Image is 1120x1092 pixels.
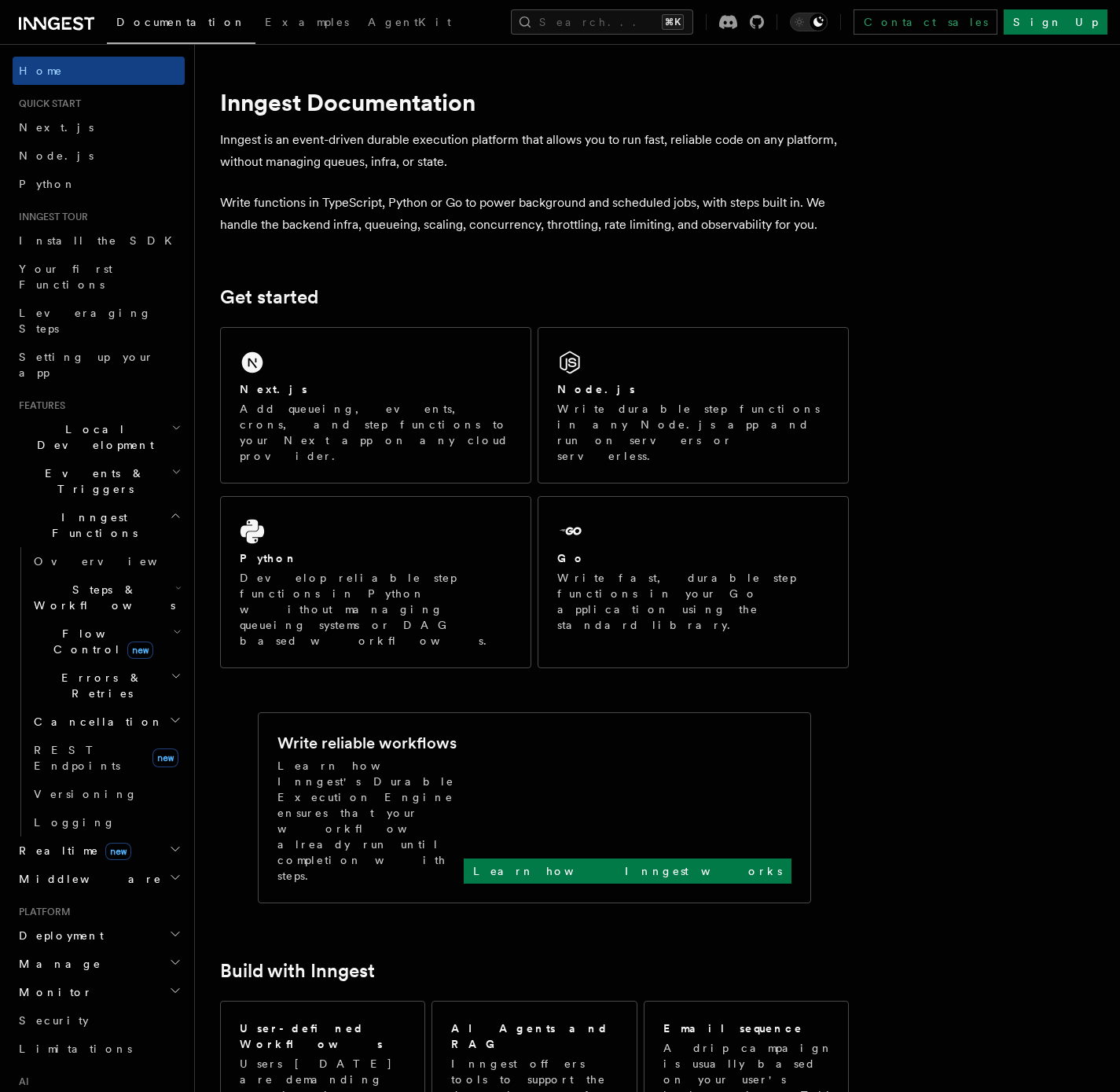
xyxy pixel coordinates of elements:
a: Build with Inngest [220,960,375,982]
button: Monitor [13,978,185,1006]
h2: Go [557,550,586,566]
span: Inngest Functions [13,509,170,541]
a: GoWrite fast, durable step functions in your Go application using the standard library. [538,496,849,668]
a: Python [13,170,185,198]
button: Steps & Workflows [28,575,185,620]
span: Home [19,63,63,79]
a: Setting up your app [13,343,185,387]
kbd: ⌘K [662,14,684,30]
h2: Next.js [240,381,307,397]
span: Limitations [19,1042,132,1055]
button: Search...⌘K [511,9,693,35]
a: Logging [28,808,185,836]
a: Security [13,1006,185,1035]
p: Develop reliable step functions in Python without managing queueing systems or DAG based workflows. [240,570,512,649]
span: Platform [13,906,71,918]
button: Deployment [13,921,185,950]
span: Install the SDK [19,234,182,247]
p: Write durable step functions in any Node.js app and run on servers or serverless. [557,401,829,464]
span: Python [19,178,76,190]
a: Your first Functions [13,255,185,299]
button: Errors & Retries [28,664,185,708]
span: Overview [34,555,196,568]
button: Flow Controlnew [28,620,185,664]
button: Events & Triggers [13,459,185,503]
span: Flow Control [28,626,173,657]
span: new [127,642,153,659]
span: Features [13,399,65,412]
a: Node.jsWrite durable step functions in any Node.js app and run on servers or serverless. [538,327,849,483]
span: Leveraging Steps [19,307,152,335]
a: Next.jsAdd queueing, events, crons, and step functions to your Next app on any cloud provider. [220,327,531,483]
span: Cancellation [28,714,163,730]
p: Add queueing, events, crons, and step functions to your Next app on any cloud provider. [240,401,512,464]
span: Middleware [13,871,162,887]
button: Middleware [13,865,185,893]
span: Monitor [13,984,93,1000]
p: Inngest is an event-driven durable execution platform that allows you to run fast, reliable code ... [220,129,849,173]
a: Limitations [13,1035,185,1063]
button: Manage [13,950,185,978]
span: Steps & Workflows [28,582,175,613]
p: Learn how Inngest's Durable Execution Engine ensures that your workflow already run until complet... [277,758,464,884]
span: Deployment [13,928,104,943]
span: Errors & Retries [28,670,171,701]
a: AgentKit [358,5,461,42]
span: new [152,748,178,767]
h2: Write reliable workflows [277,732,457,754]
span: Realtime [13,843,131,859]
a: Install the SDK [13,226,185,255]
span: AgentKit [368,16,451,28]
span: Local Development [13,421,171,453]
p: Write fast, durable step functions in your Go application using the standard library. [557,570,829,633]
span: Security [19,1014,89,1027]
div: Inngest Functions [13,547,185,836]
h1: Inngest Documentation [220,88,849,116]
button: Inngest Functions [13,503,185,547]
a: Node.js [13,142,185,170]
a: Examples [255,5,358,42]
a: REST Endpointsnew [28,736,185,780]
a: Learn how Inngest works [464,859,791,884]
a: Home [13,57,185,85]
a: Contact sales [854,9,997,35]
h2: Python [240,550,298,566]
a: Leveraging Steps [13,299,185,343]
span: Versioning [34,788,138,800]
span: Manage [13,956,101,972]
span: Examples [265,16,349,28]
span: Events & Triggers [13,465,171,497]
span: Documentation [116,16,246,28]
span: REST Endpoints [34,744,120,772]
a: PythonDevelop reliable step functions in Python without managing queueing systems or DAG based wo... [220,496,531,668]
span: Quick start [13,97,81,110]
button: Realtimenew [13,836,185,865]
button: Local Development [13,415,185,459]
button: Toggle dark mode [790,13,828,31]
span: Inngest tour [13,211,88,223]
p: Write functions in TypeScript, Python or Go to power background and scheduled jobs, with steps bu... [220,192,849,236]
h2: User-defined Workflows [240,1020,406,1052]
span: new [105,843,131,860]
span: Logging [34,816,116,829]
a: Next.js [13,113,185,142]
span: Next.js [19,121,94,134]
a: Versioning [28,780,185,808]
h2: AI Agents and RAG [451,1020,619,1052]
h2: Node.js [557,381,635,397]
button: Cancellation [28,708,185,736]
h2: Email sequence [663,1020,803,1036]
a: Documentation [107,5,255,44]
p: Learn how Inngest works [473,863,782,879]
a: Get started [220,286,318,308]
a: Overview [28,547,185,575]
span: Your first Functions [19,263,112,291]
span: AI [13,1075,29,1088]
span: Setting up your app [19,351,154,379]
a: Sign Up [1004,9,1107,35]
span: Node.js [19,149,94,162]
